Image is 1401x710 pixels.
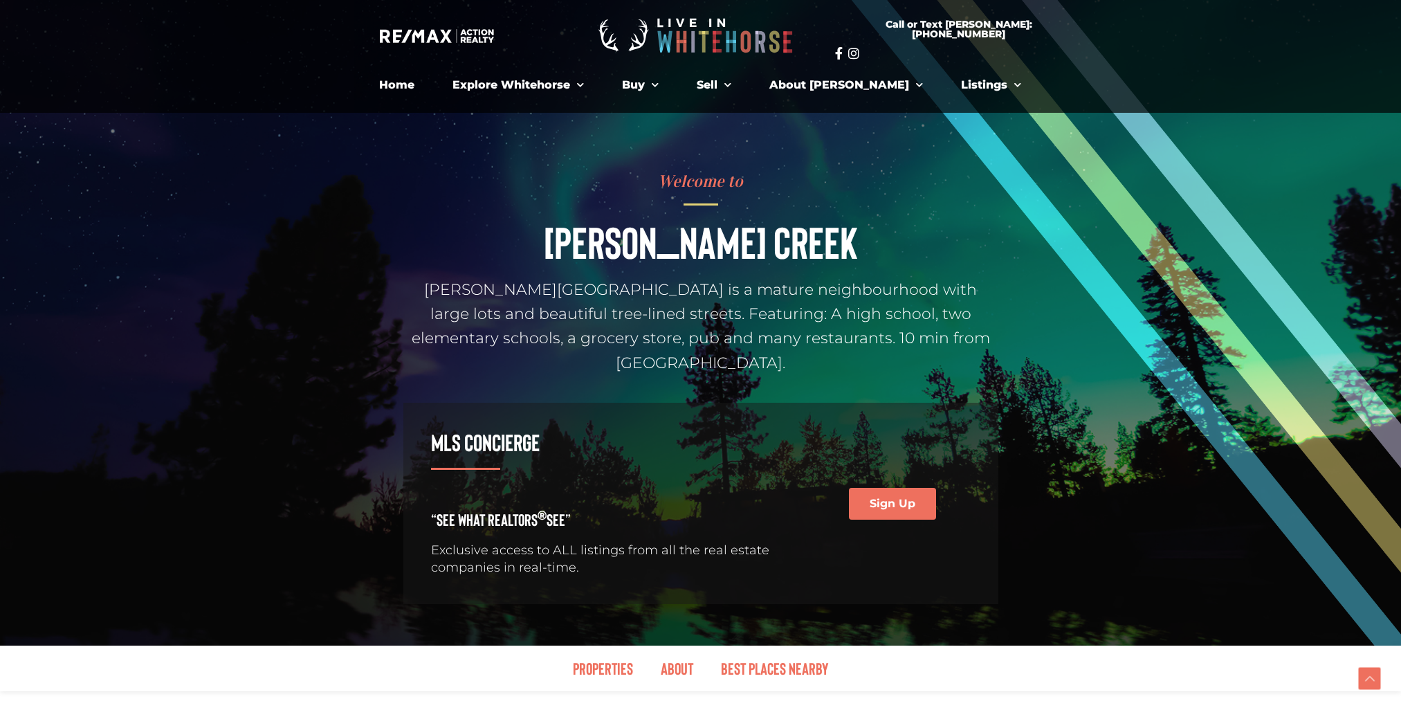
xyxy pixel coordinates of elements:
span: Sign Up [870,498,915,509]
a: Explore Whitehorse [442,71,594,99]
nav: Menu [313,653,1088,684]
p: Exclusive access to ALL listings from all the real estate companies in real-time. [431,542,800,576]
a: Best Places Nearby [707,653,842,684]
span: Call or Text [PERSON_NAME]: [PHONE_NUMBER] [852,19,1066,39]
a: Properties [559,653,647,684]
h4: Welcome to [403,173,998,190]
a: About [647,653,707,684]
sup: ® [538,507,547,522]
a: Sign Up [849,488,936,520]
p: [PERSON_NAME][GEOGRAPHIC_DATA] is a mature neighbourhood with large lots and beautiful tree-lined... [403,277,998,375]
h4: “See What REALTORS See” [431,511,800,528]
a: Buy [612,71,669,99]
a: Home [369,71,425,99]
a: Sell [686,71,742,99]
a: About [PERSON_NAME] [759,71,933,99]
a: Listings [951,71,1032,99]
nav: Menu [320,71,1081,99]
h3: MLS Concierge [431,430,800,454]
a: Call or Text [PERSON_NAME]: [PHONE_NUMBER] [835,11,1083,47]
h1: [PERSON_NAME] Creek [403,219,998,264]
